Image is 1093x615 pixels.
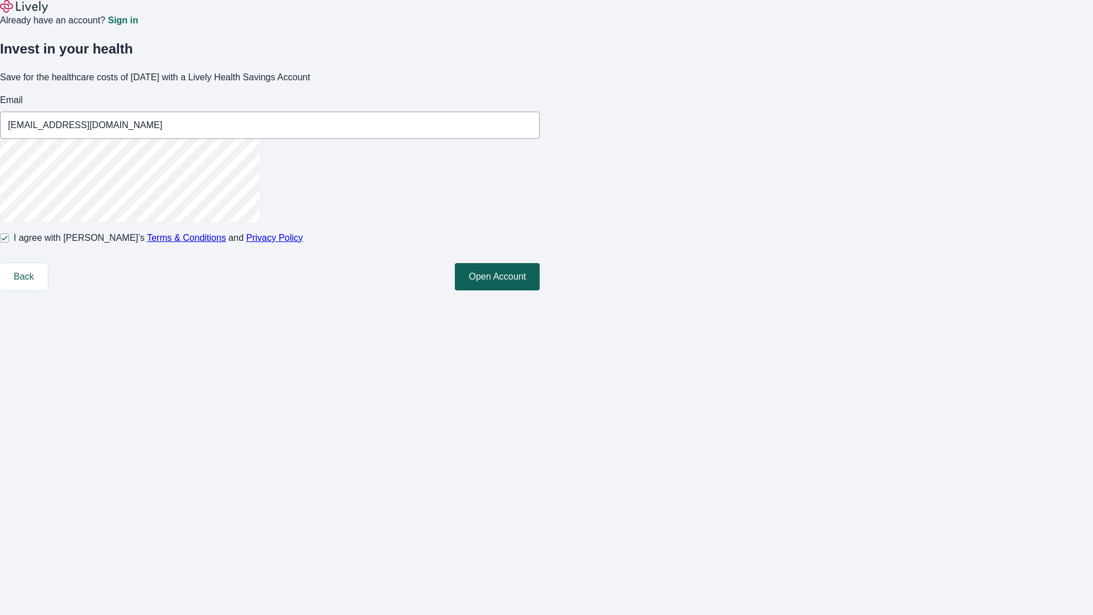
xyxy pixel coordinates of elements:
[147,233,226,243] a: Terms & Conditions
[246,233,303,243] a: Privacy Policy
[14,231,303,245] span: I agree with [PERSON_NAME]’s and
[455,263,540,290] button: Open Account
[108,16,138,25] a: Sign in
